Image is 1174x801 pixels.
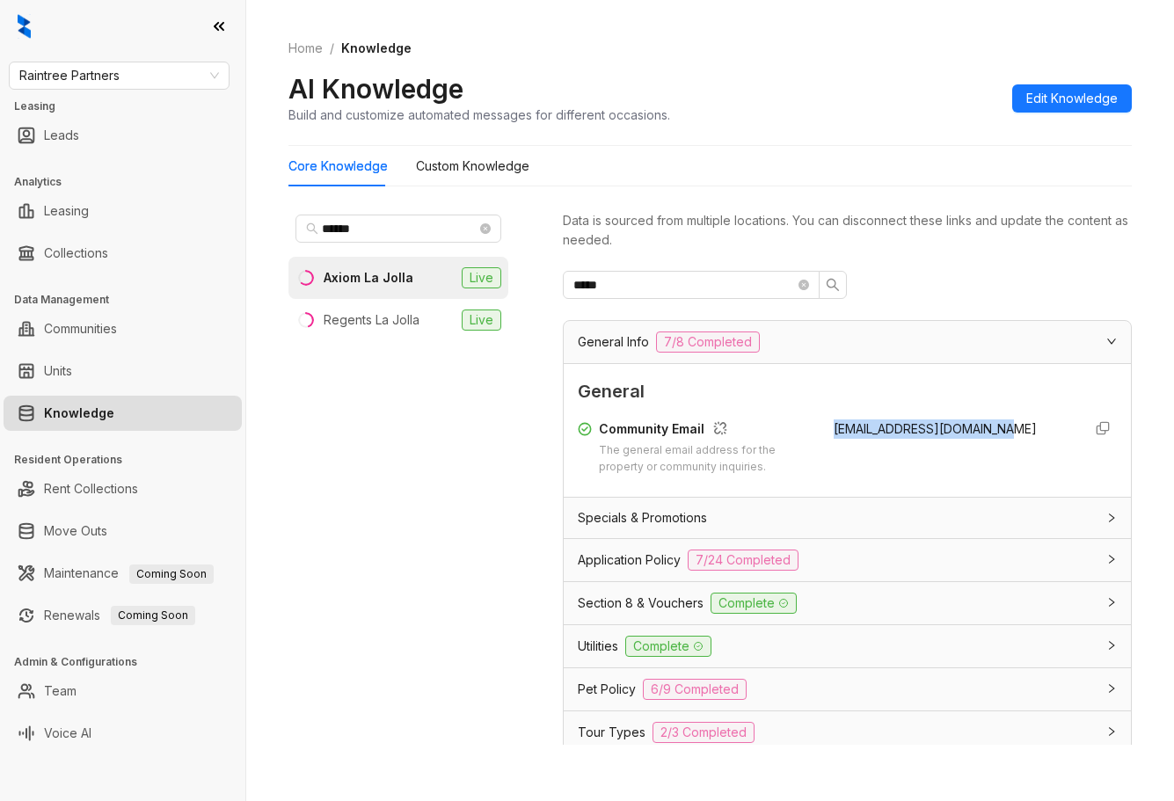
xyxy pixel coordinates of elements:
[4,471,242,506] li: Rent Collections
[599,419,813,442] div: Community Email
[44,471,138,506] a: Rent Collections
[564,625,1131,667] div: UtilitiesComplete
[578,332,649,352] span: General Info
[462,267,501,288] span: Live
[462,309,501,331] span: Live
[4,513,242,549] li: Move Outs
[480,223,491,234] span: close-circle
[826,278,840,292] span: search
[4,598,242,633] li: Renewals
[1012,84,1132,113] button: Edit Knowledge
[1106,683,1117,694] span: collapsed
[330,39,334,58] li: /
[625,636,711,657] span: Complete
[44,674,77,709] a: Team
[44,716,91,751] a: Voice AI
[564,668,1131,710] div: Pet Policy6/9 Completed
[14,654,245,670] h3: Admin & Configurations
[324,310,419,330] div: Regents La Jolla
[656,331,760,353] span: 7/8 Completed
[578,680,636,699] span: Pet Policy
[4,716,242,751] li: Voice AI
[416,157,529,176] div: Custom Knowledge
[578,378,1117,405] span: General
[564,498,1131,538] div: Specials & Promotions
[1106,640,1117,651] span: collapsed
[578,508,707,528] span: Specials & Promotions
[1106,513,1117,523] span: collapsed
[44,598,195,633] a: RenewalsComing Soon
[578,550,681,570] span: Application Policy
[4,311,242,346] li: Communities
[564,539,1131,581] div: Application Policy7/24 Completed
[563,211,1132,250] div: Data is sourced from multiple locations. You can disconnect these links and update the content as...
[285,39,326,58] a: Home
[578,637,618,656] span: Utilities
[798,280,809,290] span: close-circle
[4,674,242,709] li: Team
[4,236,242,271] li: Collections
[1106,726,1117,737] span: collapsed
[44,353,72,389] a: Units
[14,174,245,190] h3: Analytics
[4,193,242,229] li: Leasing
[4,118,242,153] li: Leads
[688,550,798,571] span: 7/24 Completed
[324,268,413,288] div: Axiom La Jolla
[18,14,31,39] img: logo
[44,396,114,431] a: Knowledge
[1026,89,1118,108] span: Edit Knowledge
[288,157,388,176] div: Core Knowledge
[306,222,318,235] span: search
[578,593,704,613] span: Section 8 & Vouchers
[564,582,1131,624] div: Section 8 & VouchersComplete
[4,556,242,591] li: Maintenance
[14,292,245,308] h3: Data Management
[288,106,670,124] div: Build and customize automated messages for different occasions.
[564,321,1131,363] div: General Info7/8 Completed
[653,722,755,743] span: 2/3 Completed
[14,452,245,468] h3: Resident Operations
[643,679,747,700] span: 6/9 Completed
[4,396,242,431] li: Knowledge
[4,353,242,389] li: Units
[44,311,117,346] a: Communities
[1106,554,1117,564] span: collapsed
[834,421,1037,436] span: [EMAIL_ADDRESS][DOMAIN_NAME]
[578,723,645,742] span: Tour Types
[129,564,214,584] span: Coming Soon
[19,62,219,89] span: Raintree Partners
[288,72,463,106] h2: AI Knowledge
[564,711,1131,754] div: Tour Types2/3 Completed
[1106,597,1117,608] span: collapsed
[111,606,195,625] span: Coming Soon
[599,442,813,476] div: The general email address for the property or community inquiries.
[44,236,108,271] a: Collections
[44,118,79,153] a: Leads
[1106,336,1117,346] span: expanded
[14,98,245,114] h3: Leasing
[341,40,412,55] span: Knowledge
[711,593,797,614] span: Complete
[44,193,89,229] a: Leasing
[44,513,107,549] a: Move Outs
